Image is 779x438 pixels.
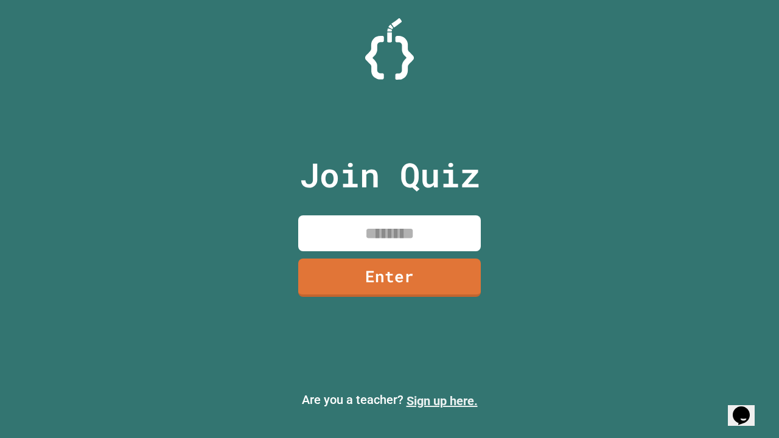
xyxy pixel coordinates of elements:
a: Sign up here. [407,394,478,408]
p: Join Quiz [299,150,480,200]
iframe: chat widget [728,389,767,426]
a: Enter [298,259,481,297]
img: Logo.svg [365,18,414,80]
p: Are you a teacher? [10,391,769,410]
